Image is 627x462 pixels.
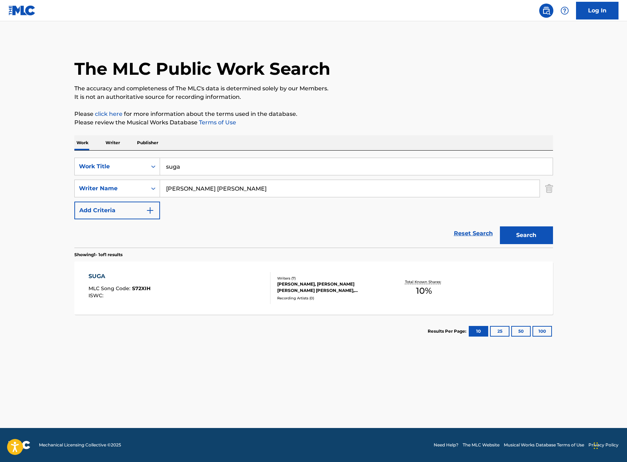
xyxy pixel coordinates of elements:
[469,326,488,337] button: 10
[74,252,122,258] p: Showing 1 - 1 of 1 results
[434,442,458,448] a: Need Help?
[277,295,384,301] div: Recording Artists ( 0 )
[74,261,553,315] a: SUGAMLC Song Code:S72XIHISWC:Writers (7)[PERSON_NAME], [PERSON_NAME] [PERSON_NAME] [PERSON_NAME],...
[500,226,553,244] button: Search
[103,135,122,150] p: Writer
[74,58,330,79] h1: The MLC Public Work Search
[416,284,432,297] span: 10 %
[89,292,105,299] span: ISWC :
[146,206,154,215] img: 9d2ae6d4665cec9f34b9.svg
[576,2,619,19] a: Log In
[135,135,160,150] p: Publisher
[428,328,468,334] p: Results Per Page:
[545,180,553,197] img: Delete Criterion
[450,226,496,241] a: Reset Search
[560,6,569,15] img: help
[542,6,551,15] img: search
[539,4,553,18] a: Public Search
[95,111,122,117] a: click here
[74,202,160,219] button: Add Criteria
[8,5,36,16] img: MLC Logo
[405,279,443,284] p: Total Known Shares:
[490,326,509,337] button: 25
[558,4,572,18] div: Help
[132,285,150,292] span: S72XIH
[463,442,500,448] a: The MLC Website
[511,326,531,337] button: 50
[39,442,121,448] span: Mechanical Licensing Collective © 2025
[504,442,584,448] a: Musical Works Database Terms of Use
[74,158,553,248] form: Search Form
[79,184,143,193] div: Writer Name
[592,428,627,462] iframe: Chat Widget
[588,442,619,448] a: Privacy Policy
[74,84,553,93] p: The accuracy and completeness of The MLC's data is determined solely by our Members.
[74,93,553,101] p: It is not an authoritative source for recording information.
[8,441,30,449] img: logo
[277,276,384,281] div: Writers ( 7 )
[532,326,552,337] button: 100
[74,118,553,127] p: Please review the Musical Works Database
[79,162,143,171] div: Work Title
[594,435,598,456] div: Drag
[74,135,91,150] p: Work
[89,285,132,292] span: MLC Song Code :
[198,119,236,126] a: Terms of Use
[74,110,553,118] p: Please for more information about the terms used in the database.
[89,272,150,281] div: SUGA
[277,281,384,294] div: [PERSON_NAME], [PERSON_NAME] [PERSON_NAME] [PERSON_NAME], [PERSON_NAME], [PERSON_NAME], [PERSON_N...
